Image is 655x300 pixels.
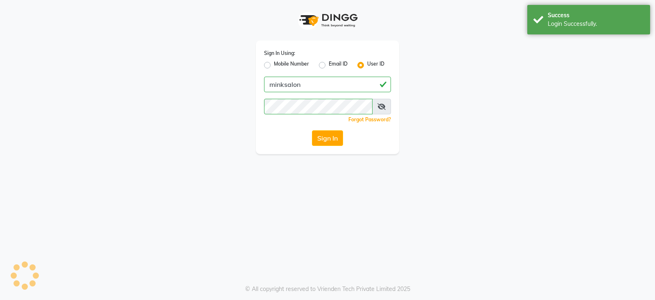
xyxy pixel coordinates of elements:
[329,60,348,70] label: Email ID
[548,11,644,20] div: Success
[264,99,373,114] input: Username
[312,130,343,146] button: Sign In
[274,60,309,70] label: Mobile Number
[264,77,391,92] input: Username
[264,50,295,57] label: Sign In Using:
[295,8,360,32] img: logo1.svg
[367,60,384,70] label: User ID
[348,116,391,123] a: Forgot Password?
[548,20,644,28] div: Login Successfully.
